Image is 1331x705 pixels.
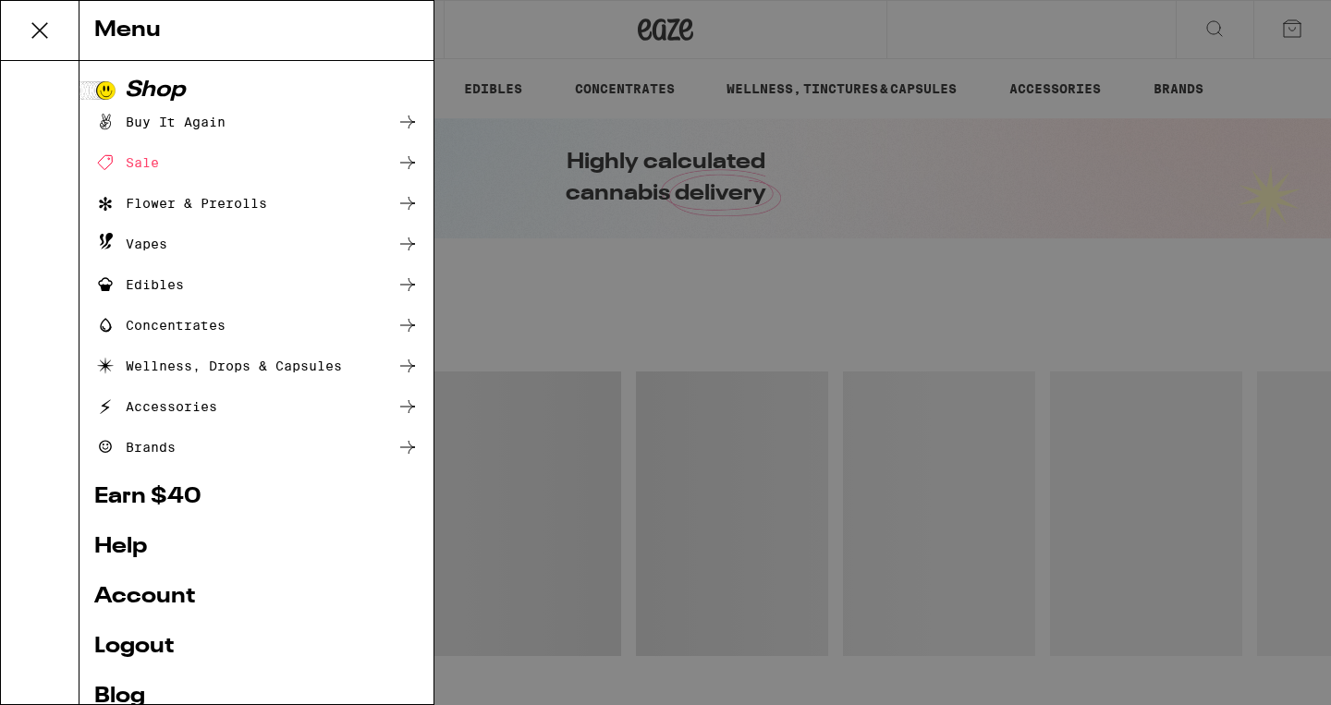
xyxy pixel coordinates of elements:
a: Vapes [94,233,419,255]
div: Brands [94,436,176,458]
a: Edibles [94,273,419,296]
a: Accessories [94,395,419,418]
div: Buy It Again [94,111,226,133]
div: Wellness, Drops & Capsules [94,355,342,377]
div: Sale [94,152,159,174]
a: Shop [94,79,419,102]
div: Accessories [94,395,217,418]
a: Buy It Again [94,111,419,133]
a: Concentrates [94,314,419,336]
div: Concentrates [94,314,226,336]
div: Vapes [94,233,167,255]
a: Account [94,586,419,608]
a: Logout [94,636,419,658]
a: Brands [94,436,419,458]
a: Earn $ 40 [94,486,419,508]
a: Wellness, Drops & Capsules [94,355,419,377]
a: Flower & Prerolls [94,192,419,214]
div: Menu [79,1,433,61]
a: Sale [94,152,419,174]
iframe: Opens a widget where you can find more information [1212,650,1313,696]
div: Edibles [94,273,184,296]
div: Flower & Prerolls [94,192,267,214]
a: Help [94,536,419,558]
